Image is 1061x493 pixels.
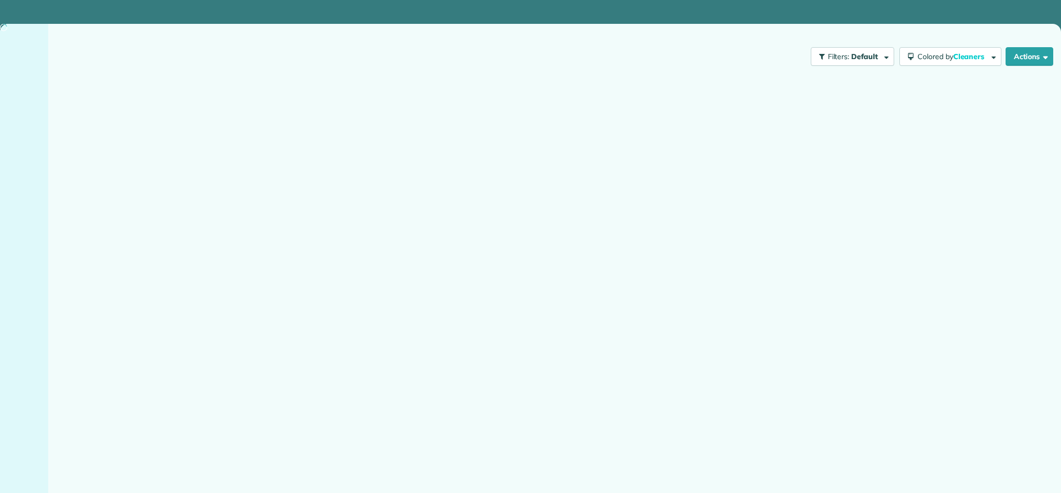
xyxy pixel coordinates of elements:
button: Actions [1006,47,1053,66]
button: Colored byCleaners [899,47,1001,66]
span: Default [851,52,879,61]
a: Filters: Default [806,47,894,66]
span: Cleaners [953,52,986,61]
span: Filters: [828,52,850,61]
span: Colored by [917,52,988,61]
button: Filters: Default [811,47,894,66]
